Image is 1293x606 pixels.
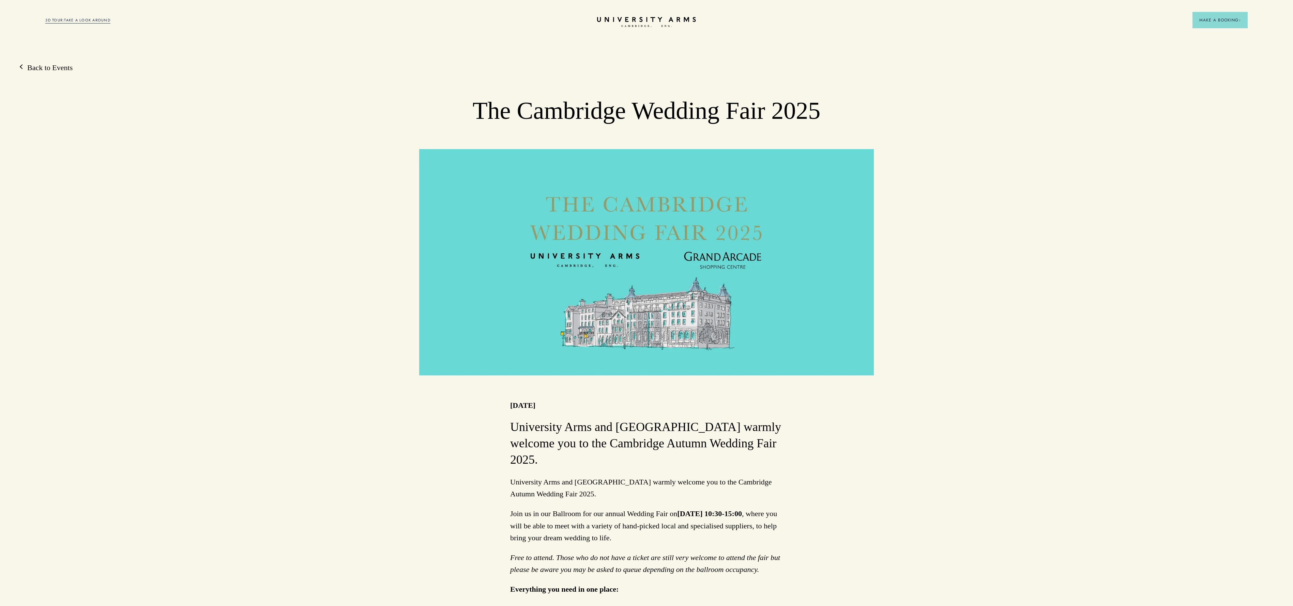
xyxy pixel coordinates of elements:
img: image-76a666c791205a5b481a3cf653873a355df279d9-7084x3084-png [419,149,873,376]
strong: Everything you need in one place: [510,585,619,593]
a: Back to Events [20,63,73,73]
a: 3D TOUR:TAKE A LOOK AROUND [45,17,110,23]
a: Home [597,17,696,28]
p: Join us in our Ballroom for our annual Wedding Fair on , where you will be able to meet with a va... [510,508,783,544]
strong: [DATE] 10:30-15:00 [677,509,742,518]
h3: University Arms and [GEOGRAPHIC_DATA] warmly welcome you to the Cambridge Autumn Wedding Fair 2025. [510,419,783,468]
p: [DATE] [510,399,535,411]
p: University Arms and [GEOGRAPHIC_DATA] warmly welcome you to the Cambridge Autumn Wedding Fair 2025. [510,476,783,500]
span: Make a Booking [1199,17,1241,23]
h1: The Cambridge Wedding Fair 2025 [465,96,828,126]
em: Free to attend. Those who do not have a ticket are still very welcome to attend the fair but plea... [510,553,780,574]
img: Arrow icon [1238,19,1241,21]
button: Make a BookingArrow icon [1192,12,1248,28]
